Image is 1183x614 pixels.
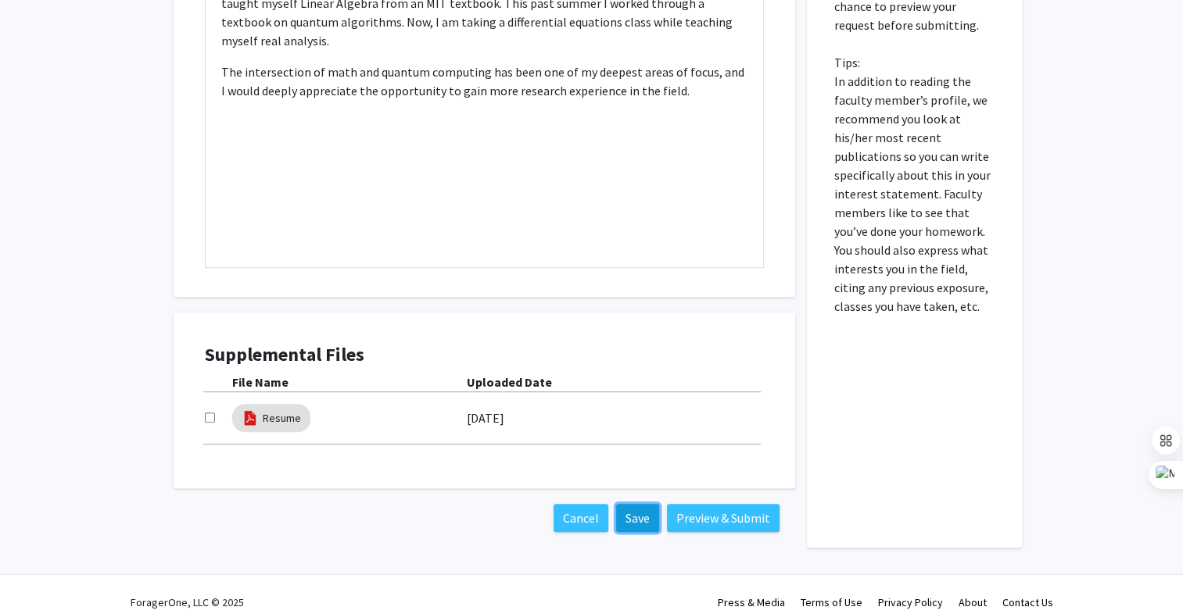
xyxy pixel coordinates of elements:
a: Contact Us [1002,595,1053,609]
a: Press & Media [718,595,785,609]
button: Save [616,504,659,532]
label: [DATE] [467,405,504,431]
img: pdf_icon.png [242,409,259,427]
iframe: Chat [12,544,66,602]
p: The intersection of math and quantum computing has been one of my deepest areas of focus, and I w... [221,62,747,100]
button: Cancel [554,504,608,532]
button: Preview & Submit [667,504,780,532]
a: Terms of Use [801,595,862,609]
a: Privacy Policy [878,595,943,609]
a: About [959,595,987,609]
a: Resume [263,410,301,427]
h4: Supplemental Files [205,344,764,366]
b: Uploaded Date [467,374,552,390]
b: File Name [232,374,289,390]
